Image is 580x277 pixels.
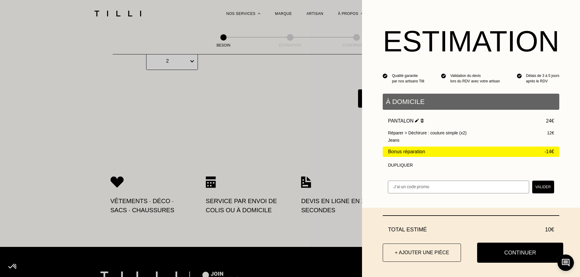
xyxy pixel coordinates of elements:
[383,226,559,234] div: Total estimé
[383,73,388,78] img: icon list info
[420,119,424,123] img: Supprimer
[545,226,554,234] span: 10€
[526,73,559,78] div: Délais de 3 à 5 jours
[388,137,399,144] span: Jeans
[388,148,425,155] span: Bonus réparation
[388,117,424,125] span: Pantalon
[386,97,556,107] p: À domicile
[383,19,559,63] section: Estimation
[388,130,466,136] span: Réparer > Déchirure : couture simple (x2)
[526,78,559,84] div: après le RDV
[415,119,419,123] img: Éditer
[517,73,522,78] img: icon list info
[450,78,500,84] div: lors du RDV avec votre artisan
[547,130,554,136] span: 12€
[388,181,529,193] input: J‘ai un code promo
[450,73,500,78] div: Validation du devis
[383,244,461,262] button: + Ajouter une pièce
[477,243,563,263] button: Continuer
[441,73,446,78] img: icon list info
[392,78,424,84] div: par nos artisans Tilli
[388,162,554,168] div: Dupliquer
[532,181,554,193] button: Valider
[392,73,424,78] div: Qualité garantie
[544,148,554,155] span: -14€
[546,117,554,125] span: 24€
